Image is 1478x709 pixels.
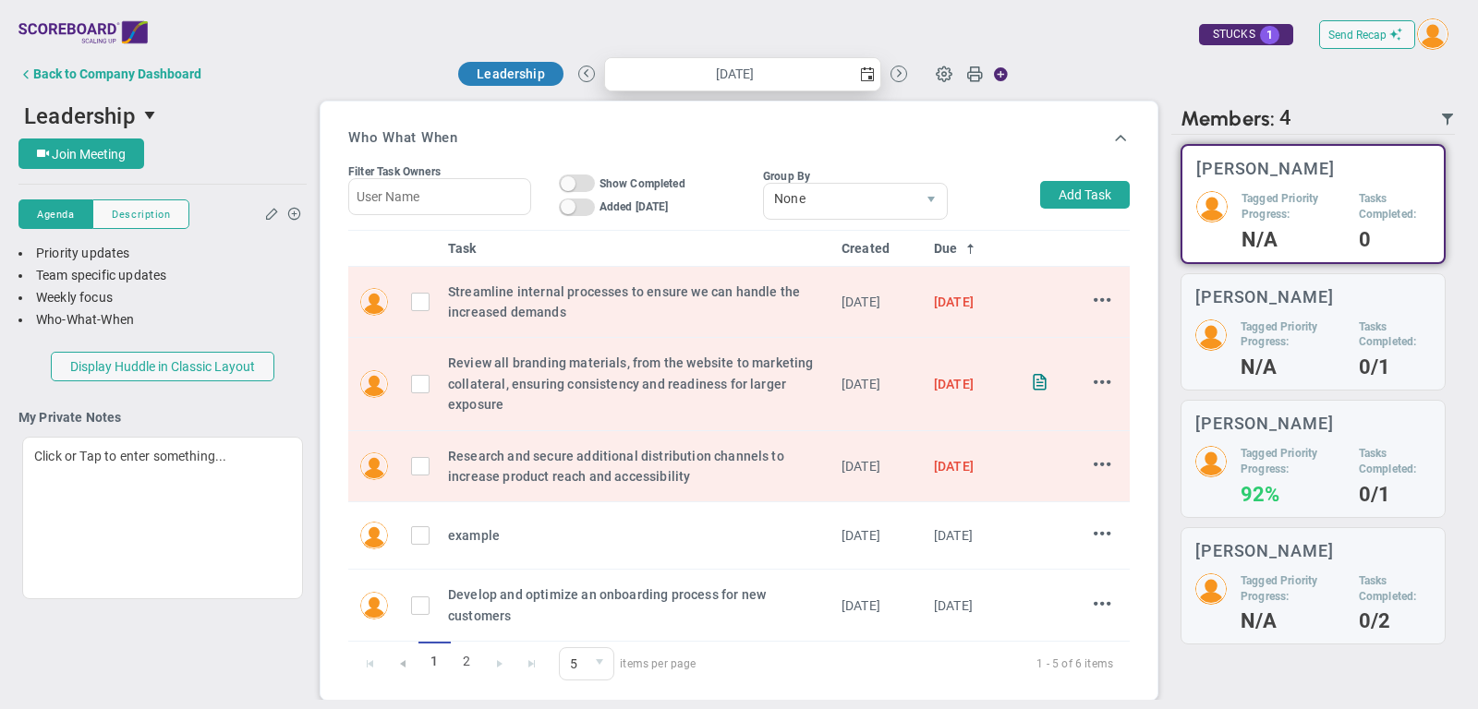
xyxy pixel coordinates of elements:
[854,58,880,90] span: select
[1181,106,1275,131] span: Members:
[927,55,962,90] span: Huddle Settings
[18,199,92,229] button: Agenda
[51,352,274,381] button: Display Huddle in Classic Layout
[1195,415,1334,432] h3: [PERSON_NAME]
[842,292,919,312] div: Thu Sep 04 2025 08:58:40 GMT-0500 (Central Daylight Time)
[966,65,983,90] span: Print Huddle
[348,129,458,146] h3: Who What When
[1279,106,1291,131] span: 4
[1319,20,1415,49] button: Send Recap
[360,522,388,549] img: Katie Williams
[559,647,697,680] span: items per page
[18,267,307,284] div: Team specific updates
[1196,191,1228,222] img: 193898.Person.photo
[842,595,919,616] div: Thu Sep 25 2025 08:58:40 GMT-0500 (Central Daylight Time)
[934,294,974,309] span: [DATE]
[448,584,827,626] div: Develop and optimize an onboarding process for new customers
[515,648,548,680] a: Go to the last page
[1040,181,1130,209] button: Add Task
[24,103,136,129] span: Leadership
[1241,613,1345,630] h4: N/A
[360,592,388,619] img: Hannah Dogru
[934,241,1012,256] a: Due
[18,138,144,169] button: Join Meeting
[360,452,388,480] img: Katie Williams
[1241,573,1345,605] h5: Tagged Priority Progress:
[587,648,613,679] span: select
[1195,288,1334,306] h3: [PERSON_NAME]
[1241,487,1345,503] h4: 92%
[18,245,307,262] div: Priority updates
[1328,29,1387,42] span: Send Recap
[764,184,915,215] span: None
[1440,112,1455,126] span: Filter Updated Members
[112,207,170,222] span: Description
[348,165,531,178] div: Filter Task Owners
[33,66,201,81] div: Back to Company Dashboard
[560,648,587,679] span: 5
[18,409,307,426] h4: My Private Notes
[934,528,973,543] span: [DATE]
[934,459,974,474] span: [DATE]
[559,647,614,680] span: 0
[448,241,827,256] a: Task
[1199,24,1293,45] div: STUCKS
[92,199,189,229] button: Description
[1359,573,1431,605] h5: Tasks Completed:
[1359,191,1430,222] h5: Tasks Completed:
[483,648,515,680] a: Go to the next page
[1195,542,1334,559] h3: [PERSON_NAME]
[600,177,685,190] span: Show Completed
[1242,191,1345,222] h5: Tagged Priority Progress:
[1195,573,1227,605] img: 210177.Person.photo
[1359,487,1431,503] h4: 0/1
[1241,319,1345,351] h5: Tagged Priority Progress:
[1241,446,1345,477] h5: Tagged Priority Progress:
[451,642,483,681] a: 2
[448,446,827,487] div: Research and secure additional distribution channels to increase product reach and accessibility
[934,377,974,391] span: [DATE]
[719,653,1113,675] span: 1 - 5 of 6 items
[842,525,919,546] div: Thu Oct 02 2025 13:36:02 GMT-0500 (Central Daylight Time)
[52,147,126,162] span: Join Meeting
[1417,18,1448,50] img: 193898.Person.photo
[915,184,947,219] span: select
[1195,319,1227,351] img: 210179.Person.photo
[18,311,307,329] div: Who-What-When
[418,642,451,681] span: 1
[1359,613,1431,630] h4: 0/2
[18,14,148,51] img: scalingup-logo.svg
[477,66,545,81] span: Leadership
[1242,232,1345,248] h4: N/A
[1359,232,1430,248] h4: 0
[18,55,201,92] button: Back to Company Dashboard
[448,282,827,323] div: Streamline internal processes to ensure we can handle the increased demands
[842,241,919,256] a: Created
[934,598,973,613] span: [DATE]
[18,289,307,306] div: Weekly focus
[763,170,948,183] div: Group By
[37,207,74,222] span: Agenda
[842,374,919,394] div: Thu Sep 18 2025 08:58:40 GMT-0500 (Central Daylight Time)
[842,456,919,476] div: Thu Sep 25 2025 08:58:40 GMT-0500 (Central Daylight Time)
[1196,160,1335,177] h3: [PERSON_NAME]
[1195,446,1227,477] img: 210176.Person.photo
[985,62,1009,87] span: Action Button
[360,288,388,316] img: Mark Collins
[448,353,827,415] div: Review all branding materials, from the website to marketing collateral, ensuring consistency and...
[1359,359,1431,376] h4: 0/1
[1260,26,1279,44] span: 1
[448,525,827,546] div: example
[1241,359,1345,376] h4: N/A
[136,100,167,131] span: select
[348,178,531,215] input: User Name
[360,370,388,398] img: Miguel Cabrera
[1359,446,1431,477] h5: Tasks Completed:
[22,437,303,599] div: Click or Tap to enter something...
[1359,319,1431,351] h5: Tasks Completed:
[600,200,669,213] span: Added [DATE]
